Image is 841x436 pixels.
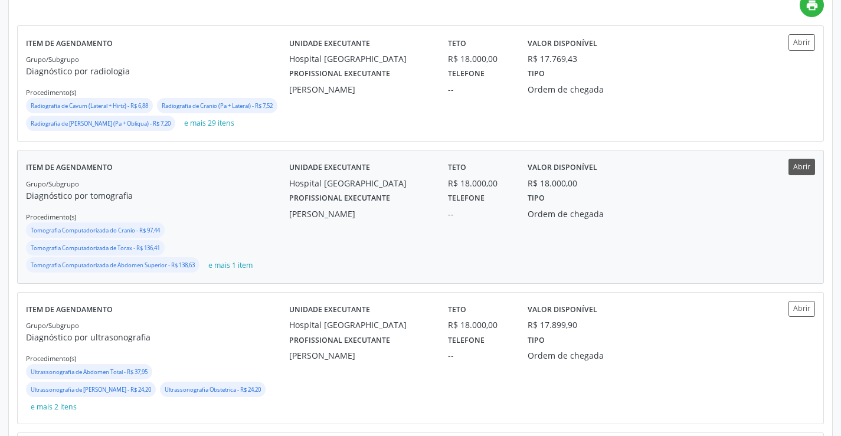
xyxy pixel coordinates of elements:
[528,331,545,349] label: Tipo
[528,177,577,189] div: R$ 18.000,00
[528,34,597,53] label: Valor disponível
[289,65,390,83] label: Profissional executante
[448,349,511,362] div: --
[26,212,76,221] small: Procedimento(s)
[528,65,545,83] label: Tipo
[26,159,113,177] label: Item de agendamento
[289,159,370,177] label: Unidade executante
[448,301,466,319] label: Teto
[26,189,289,202] p: Diagnóstico por tomografia
[448,83,511,96] div: --
[448,65,485,83] label: Telefone
[31,386,151,394] small: Ultrassonografia de [PERSON_NAME] - R$ 24,20
[289,83,431,96] div: [PERSON_NAME]
[204,257,257,273] button: e mais 1 item
[26,321,79,330] small: Grupo/Subgrupo
[289,301,370,319] label: Unidade executante
[448,159,466,177] label: Teto
[26,301,113,319] label: Item de agendamento
[289,208,431,220] div: [PERSON_NAME]
[26,331,289,343] p: Diagnóstico por ultrasonografia
[788,159,815,175] button: Abrir
[289,331,390,349] label: Profissional executante
[448,177,511,189] div: R$ 18.000,00
[289,319,431,331] div: Hospital [GEOGRAPHIC_DATA]
[26,354,76,363] small: Procedimento(s)
[448,208,511,220] div: --
[788,34,815,50] button: Abrir
[162,102,273,110] small: Radiografia de Cranio (Pa + Lateral) - R$ 7,52
[289,349,431,362] div: [PERSON_NAME]
[31,244,160,252] small: Tomografia Computadorizada de Torax - R$ 136,41
[26,34,113,53] label: Item de agendamento
[26,179,79,188] small: Grupo/Subgrupo
[26,65,289,77] p: Diagnóstico por radiologia
[31,120,171,127] small: Radiografia de [PERSON_NAME] (Pa + Obliqua) - R$ 7,20
[448,331,485,349] label: Telefone
[528,159,597,177] label: Valor disponível
[528,208,630,220] div: Ordem de chegada
[289,177,431,189] div: Hospital [GEOGRAPHIC_DATA]
[31,102,148,110] small: Radiografia de Cavum (Lateral + Hirtz) - R$ 6,88
[26,88,76,97] small: Procedimento(s)
[31,368,148,376] small: Ultrassonografia de Abdomen Total - R$ 37,95
[448,189,485,208] label: Telefone
[448,53,511,65] div: R$ 18.000,00
[528,53,577,65] div: R$ 17.769,43
[31,227,160,234] small: Tomografia Computadorizada do Cranio - R$ 97,44
[788,301,815,317] button: Abrir
[528,349,630,362] div: Ordem de chegada
[448,319,511,331] div: R$ 18.000,00
[528,301,597,319] label: Valor disponível
[289,189,390,208] label: Profissional executante
[448,34,466,53] label: Teto
[528,189,545,208] label: Tipo
[179,116,239,132] button: e mais 29 itens
[26,55,79,64] small: Grupo/Subgrupo
[528,83,630,96] div: Ordem de chegada
[31,261,195,269] small: Tomografia Computadorizada de Abdomen Superior - R$ 138,63
[26,399,81,415] button: e mais 2 itens
[289,53,431,65] div: Hospital [GEOGRAPHIC_DATA]
[165,386,261,394] small: Ultrassonografia Obstetrica - R$ 24,20
[528,319,577,331] div: R$ 17.899,90
[289,34,370,53] label: Unidade executante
